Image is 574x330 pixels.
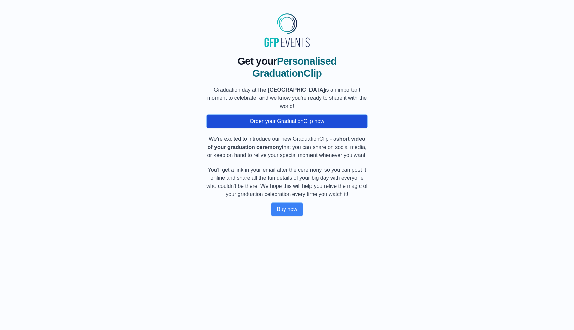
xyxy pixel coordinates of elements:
[206,114,368,128] button: Order your GraduationClip now
[206,86,368,110] p: Graduation day at is an important moment to celebrate, and we know you're ready to share it with ...
[237,55,277,67] span: Get your
[256,87,325,93] b: The [GEOGRAPHIC_DATA]
[206,135,368,159] p: We're excited to introduce our new GraduationClip - a that you can share on social media, or keep...
[252,55,337,79] span: Personalised GraduationClip
[271,202,303,216] button: Buy now
[262,11,312,50] img: MyGraduationClip
[206,166,368,198] p: You'll get a link in your email after the ceremony, so you can post it online and share all the f...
